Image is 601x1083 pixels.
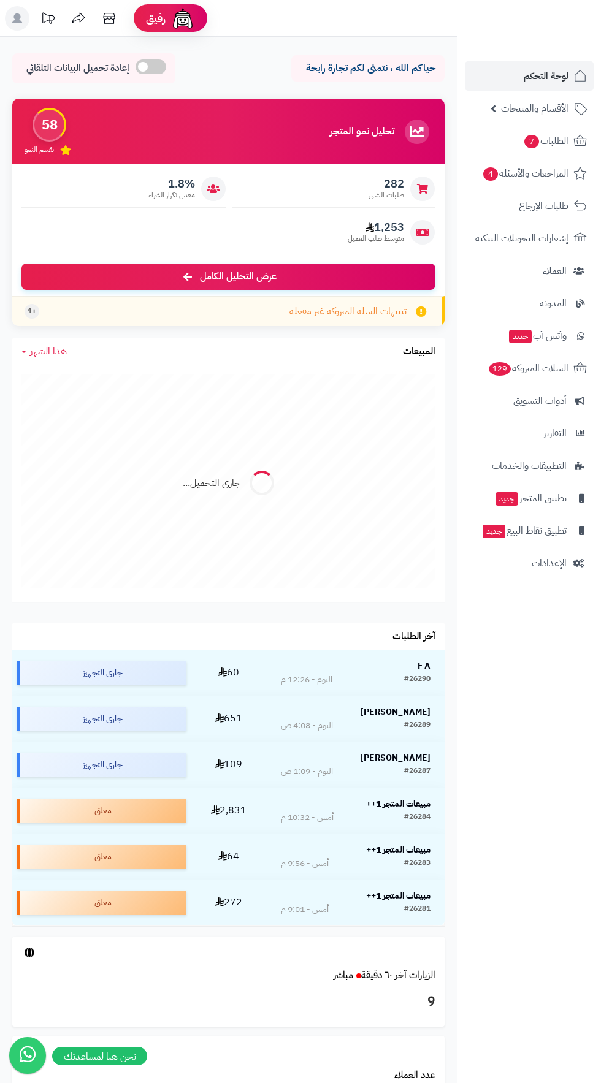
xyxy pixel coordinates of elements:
[465,354,594,383] a: السلات المتروكة129
[200,270,277,284] span: عرض التحليل الكامل
[404,857,431,870] div: #26283
[483,167,498,181] span: 4
[532,555,567,572] span: الإعدادات
[348,234,404,244] span: متوسط طلب العميل
[465,419,594,448] a: التقارير
[361,751,431,764] strong: [PERSON_NAME]
[191,742,267,788] td: 109
[281,766,333,778] div: اليوم - 1:09 ص
[523,132,568,150] span: الطلبات
[465,484,594,513] a: تطبيق المتجرجديد
[392,631,435,642] h3: آخر الطلبات
[26,61,129,75] span: إعادة تحميل البيانات التلقائي
[465,289,594,318] a: المدونة
[17,707,186,731] div: جاري التجهيز
[281,857,329,870] div: أمس - 9:56 م
[191,696,267,742] td: 651
[17,891,186,915] div: معلق
[21,344,67,359] a: هذا الشهر
[404,766,431,778] div: #26287
[281,811,334,824] div: أمس - 10:32 م
[501,100,568,117] span: الأقسام والمنتجات
[543,425,567,442] span: التقارير
[191,788,267,834] td: 2,831
[540,295,567,312] span: المدونة
[148,177,195,191] span: 1.8%
[366,889,431,902] strong: مبيعات المتجر 1++
[465,159,594,188] a: المراجعات والأسئلة4
[483,525,505,538] span: جديد
[465,126,594,156] a: الطلبات7
[191,650,267,696] td: 60
[488,360,568,377] span: السلات المتروكة
[191,834,267,880] td: 64
[465,386,594,416] a: أدوات التسويق
[404,674,431,686] div: #26290
[21,992,435,1013] h3: 9
[492,457,567,474] span: التطبيقات والخدمات
[148,190,195,200] span: معدل تكرار الشراء
[481,522,567,539] span: تطبيق نقاط البيع
[21,264,435,290] a: عرض التحليل الكامل
[369,177,404,191] span: 282
[281,674,332,686] div: اليوم - 12:26 م
[366,797,431,810] strong: مبيعات المتجر 1++
[509,330,532,343] span: جديد
[334,968,435,982] a: الزيارات آخر ٦٠ دقيقةمباشر
[334,968,353,982] small: مباشر
[191,880,267,925] td: 272
[348,221,404,234] span: 1,253
[513,392,567,409] span: أدوات التسويق
[465,451,594,481] a: التطبيقات والخدمات
[170,6,195,31] img: ai-face.png
[404,720,431,732] div: #26289
[17,661,186,685] div: جاري التجهيز
[465,191,594,221] a: طلبات الإرجاع
[281,903,329,916] div: أمس - 9:01 م
[465,256,594,286] a: العملاء
[289,305,407,319] span: تنبيهات السلة المتروكة غير مفعلة
[418,659,431,672] strong: F A
[465,516,594,545] a: تطبيق نقاط البيعجديد
[17,845,186,869] div: معلق
[465,549,594,578] a: الإعدادات
[146,11,166,26] span: رفيق
[17,799,186,823] div: معلق
[465,321,594,351] a: وآتس آبجديد
[281,720,333,732] div: اليوم - 4:08 ص
[366,843,431,856] strong: مبيعات المتجر 1++
[361,705,431,718] strong: [PERSON_NAME]
[183,476,240,490] div: جاري التحميل...
[465,61,594,91] a: لوحة التحكم
[489,362,511,376] span: 129
[475,230,568,247] span: إشعارات التحويلات البنكية
[543,262,567,279] span: العملاء
[25,145,54,155] span: تقييم النمو
[30,344,67,359] span: هذا الشهر
[496,492,518,506] span: جديد
[300,61,435,75] p: حياكم الله ، نتمنى لكم تجارة رابحة
[403,346,435,357] h3: المبيعات
[330,126,394,137] h3: تحليل نمو المتجر
[524,67,568,85] span: لوحة التحكم
[465,224,594,253] a: إشعارات التحويلات البنكية
[404,811,431,824] div: #26284
[482,165,568,182] span: المراجعات والأسئلة
[519,197,568,215] span: طلبات الإرجاع
[494,490,567,507] span: تطبيق المتجر
[33,6,63,34] a: تحديثات المنصة
[369,190,404,200] span: طلبات الشهر
[508,327,567,344] span: وآتس آب
[524,135,539,148] span: 7
[17,753,186,777] div: جاري التجهيز
[28,306,36,316] span: +1
[404,903,431,916] div: #26281
[394,1068,435,1082] a: عدد العملاء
